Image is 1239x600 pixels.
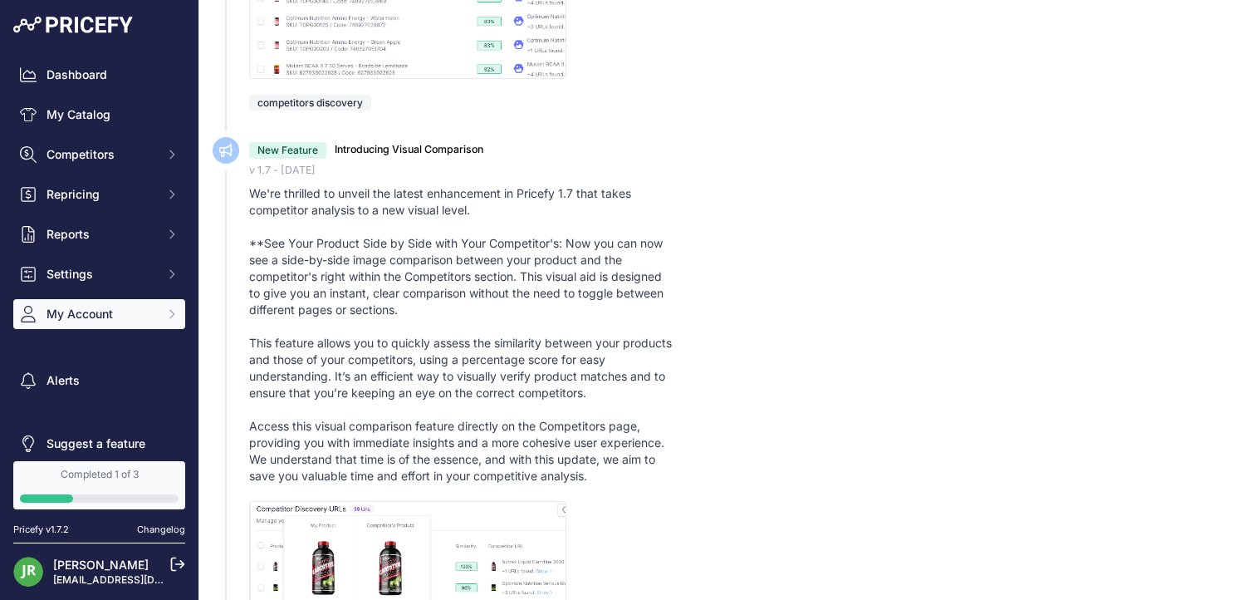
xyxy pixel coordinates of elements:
button: Repricing [13,180,185,209]
button: Settings [13,259,185,289]
button: My Account [13,299,185,329]
span: My Account [47,306,155,322]
div: Completed 1 of 3 [20,468,179,481]
span: Competitors [47,146,155,163]
h3: Introducing Visual Comparison [335,142,483,158]
div: Pricefy v1.7.2 [13,523,69,537]
a: My Catalog [13,100,185,130]
a: Alerts [13,366,185,396]
div: We're thrilled to unveil the latest enhancement in Pricefy 1.7 that takes competitor analysis to ... [249,185,674,484]
span: Settings [47,266,155,283]
div: v 1.7 - [DATE] [249,163,1226,179]
img: Pricefy Logo [13,17,133,33]
div: New Feature [249,142,326,159]
a: Changelog [137,524,185,535]
span: competitors discovery [249,95,371,111]
a: Suggest a feature [13,429,185,459]
button: Competitors [13,140,185,170]
a: Dashboard [13,60,185,90]
nav: Sidebar [13,60,185,459]
a: [EMAIL_ADDRESS][DOMAIN_NAME] [53,573,227,586]
a: Completed 1 of 3 [13,461,185,509]
span: Repricing [47,186,155,203]
span: Reports [47,226,155,243]
a: [PERSON_NAME] [53,558,149,572]
button: Reports [13,219,185,249]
